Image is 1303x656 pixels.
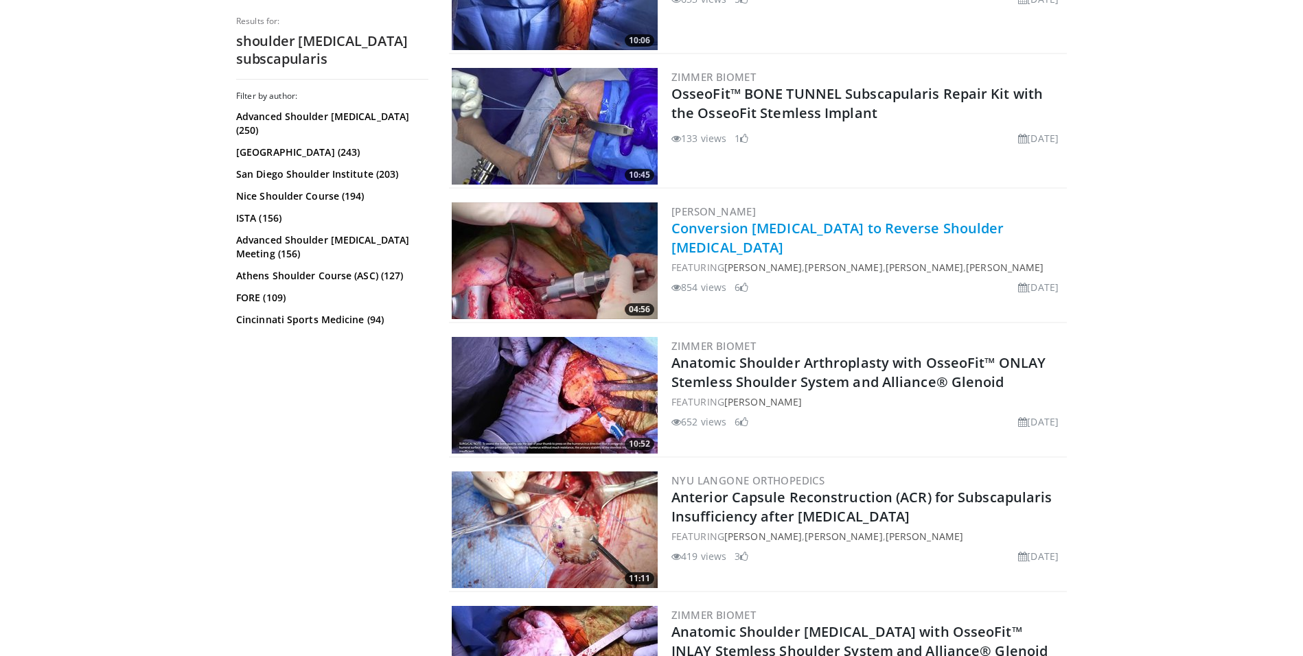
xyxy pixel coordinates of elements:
[452,471,658,588] a: 11:11
[452,202,658,319] a: 04:56
[735,414,748,429] li: 6
[966,261,1043,274] a: [PERSON_NAME]
[625,169,654,181] span: 10:45
[886,530,963,543] a: [PERSON_NAME]
[671,131,726,145] li: 133 views
[1018,549,1059,563] li: [DATE]
[236,211,425,225] a: ISTA (156)
[724,395,802,408] a: [PERSON_NAME]
[1018,414,1059,429] li: [DATE]
[671,280,726,294] li: 854 views
[671,608,756,622] a: Zimmer Biomet
[805,530,882,543] a: [PERSON_NAME]
[671,473,825,487] a: NYU Langone Orthopedics
[886,261,963,274] a: [PERSON_NAME]
[236,32,428,68] h2: shoulder [MEDICAL_DATA] subscapularis
[452,337,658,454] img: 68921608-6324-4888-87da-a4d0ad613160.300x170_q85_crop-smart_upscale.jpg
[236,291,425,305] a: FORE (109)
[671,260,1064,274] div: FEATURING , , ,
[735,280,748,294] li: 6
[236,167,425,181] a: San Diego Shoulder Institute (203)
[236,110,425,137] a: Advanced Shoulder [MEDICAL_DATA] (250)
[236,91,428,102] h3: Filter by author:
[671,339,756,353] a: Zimmer Biomet
[452,202,658,319] img: 9a80d8db-3505-4387-b959-56739587243e.300x170_q85_crop-smart_upscale.jpg
[724,530,802,543] a: [PERSON_NAME]
[671,488,1052,526] a: Anterior Capsule Reconstruction (ACR) for Subscapularis Insufficiency after [MEDICAL_DATA]
[735,549,748,563] li: 3
[625,572,654,585] span: 11:11
[625,438,654,450] span: 10:52
[236,313,425,327] a: Cincinnati Sports Medicine (94)
[735,131,748,145] li: 1
[452,68,658,185] img: 2f1af013-60dc-4d4f-a945-c3496bd90c6e.300x170_q85_crop-smart_upscale.jpg
[1018,131,1059,145] li: [DATE]
[452,471,658,588] img: 82e8bba2-e5b1-4227-8038-7ae552a5d0a5.jpg.300x170_q85_crop-smart_upscale.jpg
[452,68,658,185] a: 10:45
[236,16,428,27] p: Results for:
[625,303,654,316] span: 04:56
[236,233,425,261] a: Advanced Shoulder [MEDICAL_DATA] Meeting (156)
[1018,280,1059,294] li: [DATE]
[625,34,654,47] span: 10:06
[452,337,658,454] a: 10:52
[671,529,1064,543] div: FEATURING , ,
[671,219,1004,257] a: Conversion [MEDICAL_DATA] to Reverse Shoulder [MEDICAL_DATA]
[236,269,425,283] a: Athens Shoulder Course (ASC) (127)
[805,261,882,274] a: [PERSON_NAME]
[671,395,1064,409] div: FEATURING
[671,353,1046,391] a: Anatomic Shoulder Arthroplasty with OsseoFit™ ONLAY Stemless Shoulder System and Alliance® Glenoid
[724,261,802,274] a: [PERSON_NAME]
[671,84,1043,122] a: OsseoFit™ BONE TUNNEL Subscapularis Repair Kit with the OsseoFit Stemless Implant
[671,70,756,84] a: Zimmer Biomet
[671,549,726,563] li: 419 views
[236,189,425,203] a: Nice Shoulder Course (194)
[671,204,756,218] a: [PERSON_NAME]
[236,145,425,159] a: [GEOGRAPHIC_DATA] (243)
[671,414,726,429] li: 652 views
